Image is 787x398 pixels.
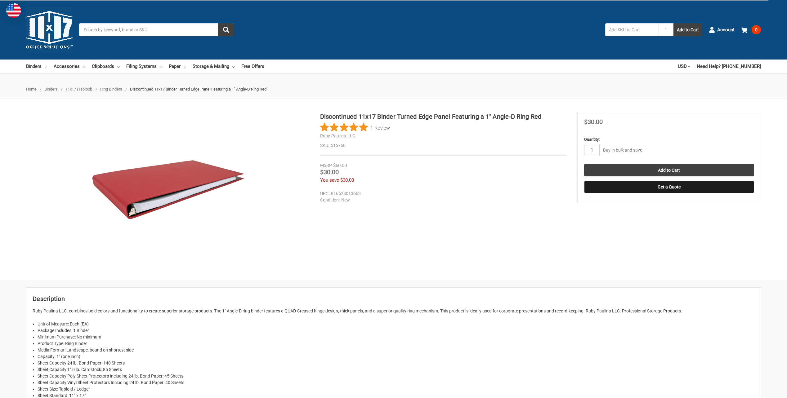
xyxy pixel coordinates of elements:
[38,327,754,334] li: Package Includes: 1 Binder
[38,366,754,373] li: Sheet Capacity 110 lb. Cardstock: 85 Sheets
[33,294,754,303] h2: Description
[584,164,754,176] input: Add to Cart
[673,23,702,36] button: Add to Cart
[38,347,754,353] li: Media Format: Landscape, bound on shortest side
[44,87,58,91] a: Binders
[241,60,264,73] a: Free Offers
[320,197,564,203] dd: New
[79,23,234,36] input: Search by keyword, brand or SKU
[709,22,735,38] a: Account
[320,142,329,149] dt: SKU:
[38,373,754,379] li: Sheet Capacity Poly Sheet Protectors Including 24 lb. Bond Paper: 45 Sheets
[26,87,37,91] a: Home
[38,340,754,347] li: Product Type: Ring Binder
[38,353,754,360] li: Capacity: 1" (one inch)
[169,60,186,73] a: Paper
[370,123,390,132] span: 1 Review
[320,142,567,149] dd: 515760
[26,60,47,73] a: Binders
[605,23,659,36] input: Add SKU to Cart
[320,112,567,121] h1: Discontinued 11x17 Binder Turned Edge Panel Featuring a 1" Angle-D Ring Red
[320,133,357,138] a: Ruby Paulina LLC.
[38,379,754,386] li: Sheet Capacity Vinyl Sheet Protectors Including 24 lb. Bond Paper: 40 Sheets
[603,148,642,153] a: Buy in bulk and save
[6,3,21,18] img: duty and tax information for United States
[320,168,339,176] span: $30.00
[333,163,347,168] span: $60.00
[697,60,761,73] a: Need Help? [PHONE_NUMBER]
[752,25,761,34] span: 0
[65,87,92,91] a: 11x17 (Tabloid)
[584,118,603,126] span: $30.00
[340,177,354,183] span: $30.00
[717,26,735,33] span: Account
[54,60,85,73] a: Accessories
[92,60,120,73] a: Clipboards
[130,87,266,91] span: Discontinued 11x17 Binder Turned Edge Panel Featuring a 1" Angle-D Ring Red
[678,60,690,73] a: USD
[320,190,329,197] dt: UPC:
[741,22,761,38] a: 0
[38,334,754,340] li: Minimum Purchase: No minimum
[126,60,162,73] a: Filing Systems
[38,321,754,327] li: Unit of Measure: Each (EA)
[584,136,754,143] label: Quantity:
[320,123,390,132] button: Rated 5 out of 5 stars from 1 reviews. Jump to reviews.
[90,112,245,267] img: 11x17 Binder Turned Edge Panel Featuring a 1" Angle-D Ring Red
[320,162,332,169] div: MSRP
[33,308,754,314] p: Ruby Paulina LLC. combines bold colors and functionality to create superior storage products. The...
[584,181,754,193] button: Get a Quote
[320,197,340,203] dt: Condition:
[26,7,73,53] img: 11x17.com
[38,360,754,366] li: Sheet Capacity 24 lb. Bond Paper: 140 Sheets
[320,177,339,183] span: You save
[38,386,754,392] li: Sheet Size: Tabloid / Ledger
[193,60,235,73] a: Storage & Mailing
[100,87,122,91] a: Ring Binders
[320,190,564,197] dd: 816628013663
